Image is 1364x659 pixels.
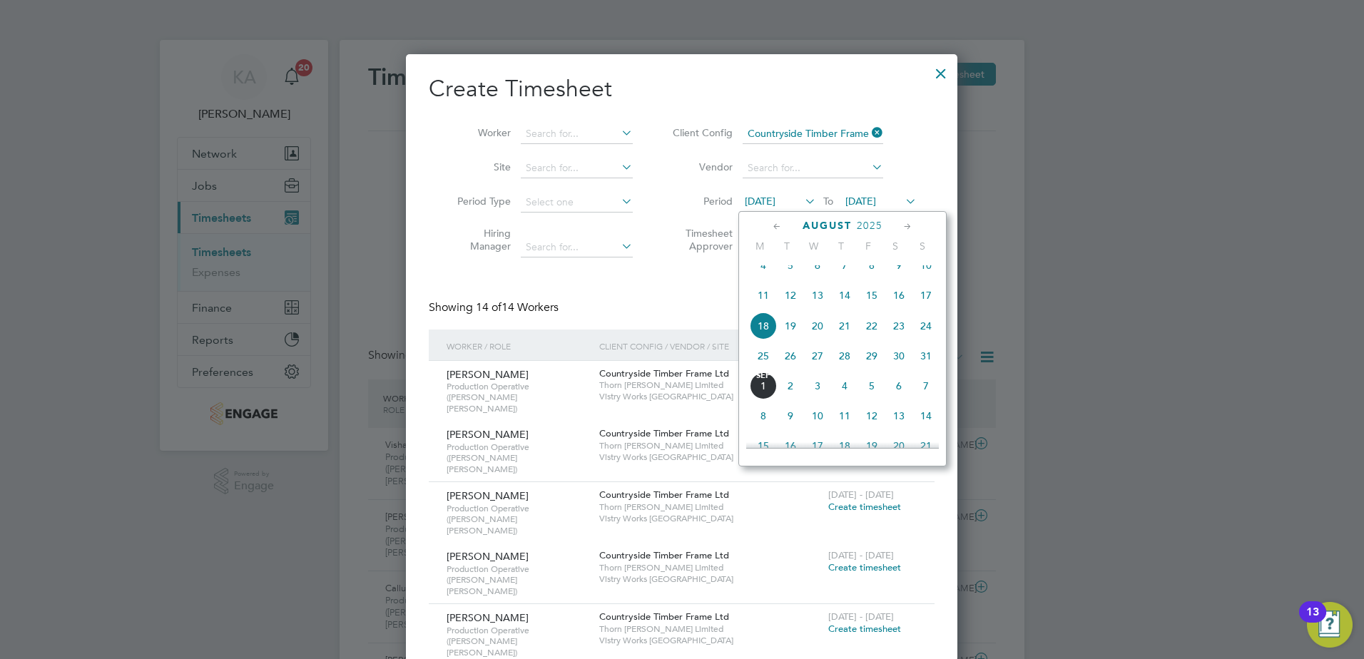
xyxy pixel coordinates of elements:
[599,391,821,402] span: Vistry Works [GEOGRAPHIC_DATA]
[831,432,858,459] span: 18
[750,282,777,309] span: 11
[1307,602,1353,648] button: Open Resource Center, 13 new notifications
[819,192,838,210] span: To
[447,550,529,563] span: [PERSON_NAME]
[831,342,858,369] span: 28
[912,342,940,369] span: 31
[599,611,729,623] span: Countryside Timber Frame Ltd
[521,124,633,144] input: Search for...
[882,240,909,252] span: S
[599,562,821,573] span: Thorn [PERSON_NAME] Limited
[443,329,596,362] div: Worker / Role
[804,282,831,309] span: 13
[831,252,858,279] span: 7
[447,563,589,597] span: Production Operative ([PERSON_NAME] [PERSON_NAME])
[750,372,777,379] span: Sep
[750,372,777,399] span: 1
[777,402,804,429] span: 9
[858,282,885,309] span: 15
[521,158,633,178] input: Search for...
[804,402,831,429] span: 10
[912,402,940,429] span: 14
[476,300,502,315] span: 14 of
[845,195,876,208] span: [DATE]
[745,195,775,208] span: [DATE]
[777,312,804,339] span: 19
[447,441,589,475] span: Production Operative ([PERSON_NAME] [PERSON_NAME])
[599,379,821,391] span: Thorn [PERSON_NAME] Limited
[803,220,852,232] span: August
[447,195,511,208] label: Period Type
[429,300,561,315] div: Showing
[773,240,800,252] span: T
[447,227,511,252] label: Hiring Manager
[447,428,529,441] span: [PERSON_NAME]
[858,312,885,339] span: 22
[1306,612,1319,630] div: 13
[750,432,777,459] span: 15
[885,282,912,309] span: 16
[885,372,912,399] span: 6
[885,402,912,429] span: 13
[858,432,885,459] span: 19
[912,432,940,459] span: 21
[777,282,804,309] span: 12
[596,329,825,362] div: Client Config / Vendor / Site
[599,549,729,561] span: Countryside Timber Frame Ltd
[447,611,529,624] span: [PERSON_NAME]
[828,489,894,501] span: [DATE] - [DATE]
[599,489,729,501] span: Countryside Timber Frame Ltd
[885,342,912,369] span: 30
[447,368,529,381] span: [PERSON_NAME]
[828,611,894,623] span: [DATE] - [DATE]
[912,372,940,399] span: 7
[599,440,821,451] span: Thorn [PERSON_NAME] Limited
[429,74,935,104] h2: Create Timesheet
[912,312,940,339] span: 24
[885,252,912,279] span: 9
[828,549,894,561] span: [DATE] - [DATE]
[858,252,885,279] span: 8
[800,240,828,252] span: W
[831,402,858,429] span: 11
[750,252,777,279] span: 4
[447,503,589,536] span: Production Operative ([PERSON_NAME] [PERSON_NAME])
[447,160,511,173] label: Site
[668,126,733,139] label: Client Config
[857,220,882,232] span: 2025
[912,282,940,309] span: 17
[828,623,901,635] span: Create timesheet
[804,312,831,339] span: 20
[521,237,633,257] input: Search for...
[777,342,804,369] span: 26
[858,402,885,429] span: 12
[828,561,901,573] span: Create timesheet
[885,432,912,459] span: 20
[599,623,821,635] span: Thorn [PERSON_NAME] Limited
[476,300,559,315] span: 14 Workers
[804,432,831,459] span: 17
[831,312,858,339] span: 21
[912,252,940,279] span: 10
[777,252,804,279] span: 5
[804,372,831,399] span: 3
[599,427,729,439] span: Countryside Timber Frame Ltd
[885,312,912,339] span: 23
[599,513,821,524] span: Vistry Works [GEOGRAPHIC_DATA]
[828,240,855,252] span: T
[777,372,804,399] span: 2
[521,193,633,213] input: Select one
[743,158,883,178] input: Search for...
[804,252,831,279] span: 6
[804,342,831,369] span: 27
[668,195,733,208] label: Period
[447,489,529,502] span: [PERSON_NAME]
[750,312,777,339] span: 18
[668,227,733,252] label: Timesheet Approver
[599,367,729,379] span: Countryside Timber Frame Ltd
[909,240,936,252] span: S
[750,402,777,429] span: 8
[750,342,777,369] span: 25
[777,432,804,459] span: 16
[828,501,901,513] span: Create timesheet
